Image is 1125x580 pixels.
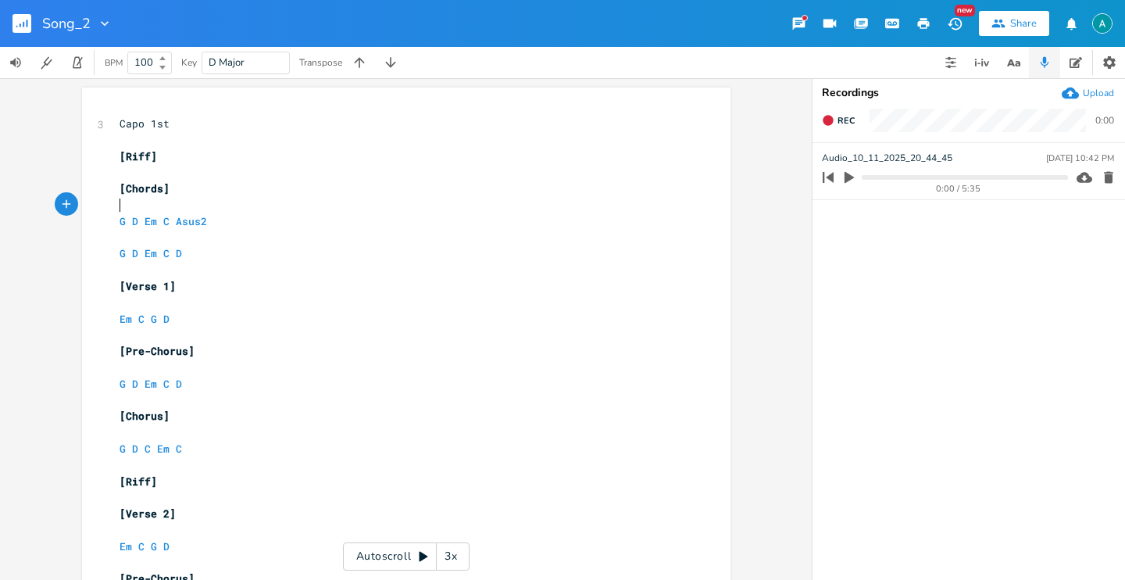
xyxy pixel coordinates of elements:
span: [Riff] [120,149,157,163]
span: [Riff] [120,474,157,489]
button: Rec [816,108,861,133]
span: D [132,377,138,391]
span: D [132,442,138,456]
span: Rec [837,115,855,127]
span: D [163,312,170,326]
div: Transpose [299,58,342,67]
span: G [151,539,157,553]
button: Upload [1062,84,1114,102]
span: C [138,539,145,553]
span: Em [120,312,132,326]
span: D [132,214,138,228]
img: Alex [1092,13,1112,34]
button: Share [979,11,1049,36]
div: Key [181,58,197,67]
span: G [151,312,157,326]
span: Em [120,539,132,553]
span: G [120,377,126,391]
span: C [145,442,151,456]
span: D [176,246,182,260]
div: 0:00 [1095,116,1114,125]
div: [DATE] 10:42 PM [1046,154,1114,163]
div: Recordings [822,88,1116,98]
div: 0:00 / 5:35 [849,184,1068,193]
span: [Chords] [120,181,170,195]
span: C [163,246,170,260]
span: C [138,312,145,326]
div: 3x [437,542,465,571]
span: D Major [209,55,245,70]
div: BPM [105,59,123,67]
span: Em [145,246,157,260]
span: Audio_10_11_2025_20_44_45 [822,151,952,166]
span: C [163,214,170,228]
span: C [163,377,170,391]
div: Share [1010,16,1037,30]
span: [Pre-Chorus] [120,344,195,358]
div: New [955,5,975,16]
span: Asus2 [176,214,207,228]
span: [Verse 1] [120,279,176,293]
span: G [120,246,126,260]
span: D [132,246,138,260]
span: G [120,214,126,228]
button: New [939,9,970,38]
span: Capo 1st [120,116,170,131]
span: Em [157,442,170,456]
span: D [163,539,170,553]
div: Autoscroll [343,542,470,571]
span: Song_2 [42,16,91,30]
span: Em [145,377,157,391]
span: D [176,377,182,391]
span: G [120,442,126,456]
div: Upload [1083,87,1114,99]
span: C [176,442,182,456]
span: [Chorus] [120,409,170,423]
span: Em [145,214,157,228]
span: [Verse 2] [120,507,176,521]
